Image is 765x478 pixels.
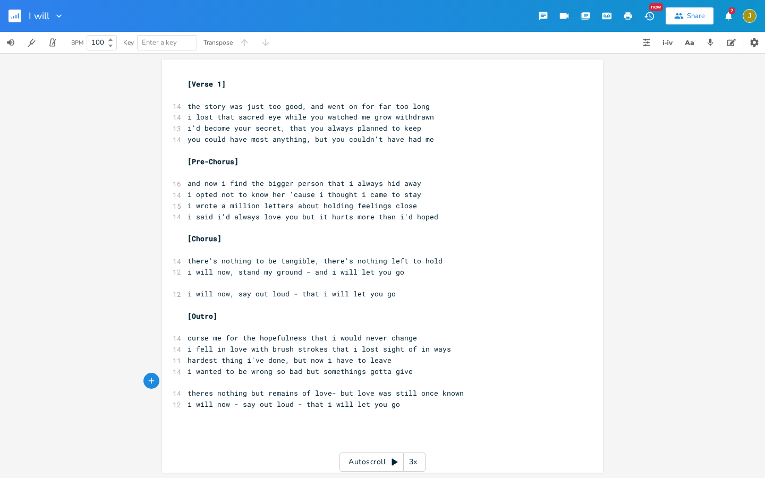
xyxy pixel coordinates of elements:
[188,157,239,166] span: [Pre-Chorus]
[188,134,434,144] span: you could have most anything, but you couldn't have had me
[649,3,663,11] div: New
[188,366,413,376] span: i wanted to be wrong so bad but somethings gotta give
[188,123,421,133] span: i'd become your secret, that you always planned to keep
[188,112,434,122] span: i lost that sacred eye while you watched me grow withdrawn
[188,101,430,111] span: the story was just too good, and went on for far too long
[188,79,226,89] span: [Verse 1]
[188,344,451,354] span: i fell in love with brush strokes that i lost sight of in ways
[729,7,735,14] div: 2
[188,355,392,365] span: hardest thing i've done, but now i have to leave
[188,212,438,221] span: i said i'd always love you but it hurts more than i'd hoped
[188,399,400,409] span: i will now - say out loud - that i will let you go
[203,39,233,46] div: Transpose
[404,453,423,472] div: 3x
[188,311,217,321] span: [Outro]
[188,190,421,199] span: i opted not to know her 'cause i thought i came to stay
[639,6,660,25] button: New
[188,289,396,298] span: i will now, say out loud - that i will let you go
[188,388,464,398] span: theres nothing but remains of love- but love was still once known
[71,40,83,46] div: BPM
[666,7,713,24] button: Share
[188,234,222,243] span: [Chorus]
[188,178,421,188] span: and now i find the bigger person that i always hid away
[123,39,134,46] div: Key
[188,201,417,210] span: i wrote a million letters about holding feelings close
[743,9,756,23] div: jupiterandjuliette
[142,38,177,47] span: Enter a key
[718,6,739,25] button: 2
[188,333,417,343] span: curse me for the hopefulness that i would never change
[188,267,404,277] span: i will now, stand my ground - and i will let you go
[339,453,426,472] div: Autoscroll
[29,11,49,21] span: I will
[743,4,756,28] button: J
[687,11,705,21] div: Share
[188,256,443,266] span: there's nothing to be tangible, there's nothing left to hold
